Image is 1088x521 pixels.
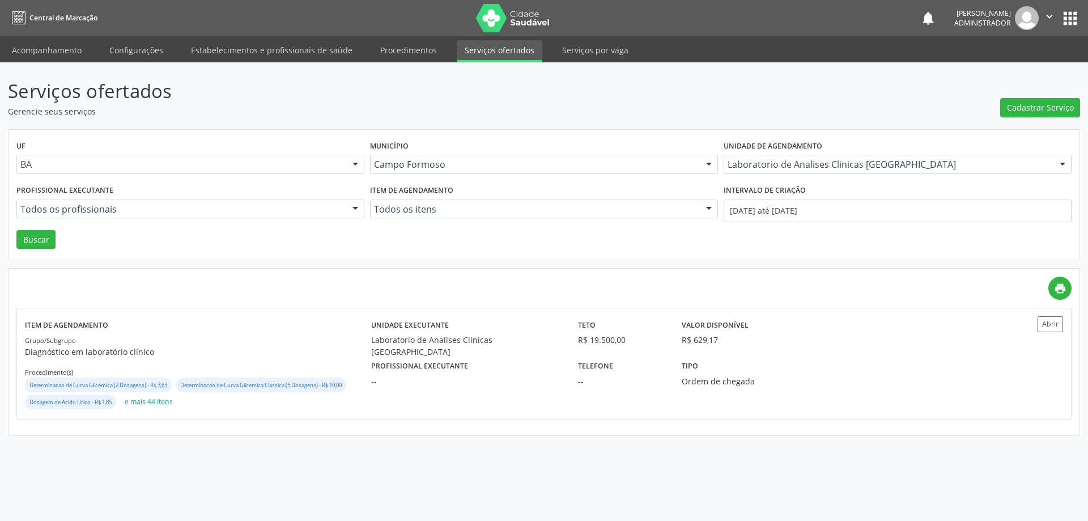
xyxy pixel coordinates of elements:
p: Gerencie seus serviços [8,105,758,117]
div: R$ 19.500,00 [578,334,666,346]
label: Tipo [682,358,698,375]
small: Dosagem de Acido Urico - R$ 1,85 [29,399,112,406]
a: Configurações [101,40,171,60]
a: print [1048,277,1072,300]
span: Administrador [954,18,1011,28]
div: Ordem de chegada [682,375,821,387]
div: [PERSON_NAME] [954,9,1011,18]
p: Serviços ofertados [8,77,758,105]
a: Central de Marcação [8,9,97,27]
i:  [1043,10,1056,23]
label: Profissional executante [371,358,468,375]
button: Cadastrar Serviço [1000,98,1080,117]
img: img [1015,6,1039,30]
button: Buscar [16,230,56,249]
label: Intervalo de criação [724,182,806,200]
div: -- [578,375,666,387]
a: Acompanhamento [4,40,90,60]
span: BA [20,159,341,170]
button: e mais 44 itens [120,395,177,410]
button: apps [1060,9,1080,28]
label: UF [16,138,25,155]
label: Telefone [578,358,613,375]
label: Teto [578,316,596,334]
label: Unidade executante [371,316,449,334]
a: Serviços ofertados [457,40,542,62]
small: Determinacao de Curva Glicemica (2 Dosagens) - R$ 3,63 [29,382,167,389]
label: Item de agendamento [370,182,453,200]
small: Grupo/Subgrupo [25,336,76,345]
div: R$ 629,17 [682,334,718,346]
button: notifications [920,10,936,26]
div: -- [371,375,563,387]
small: Determinacao de Curva Glicemica Classica (5 Dosagens) - R$ 10,00 [180,382,342,389]
small: Procedimento(s) [25,368,73,376]
p: Diagnóstico em laboratório clínico [25,346,371,358]
a: Serviços por vaga [554,40,636,60]
span: Todos os profissionais [20,204,341,215]
a: Procedimentos [372,40,445,60]
label: Item de agendamento [25,316,108,334]
label: Profissional executante [16,182,113,200]
span: Central de Marcação [29,13,97,23]
span: Laboratorio de Analises Clinicas [GEOGRAPHIC_DATA] [728,159,1048,170]
div: Laboratorio de Analises Clinicas [GEOGRAPHIC_DATA] [371,334,563,358]
a: Estabelecimentos e profissionais de saúde [183,40,360,60]
button: Abrir [1038,316,1063,332]
label: Valor disponível [682,316,749,334]
label: Unidade de agendamento [724,138,822,155]
span: Cadastrar Serviço [1007,101,1074,113]
span: Campo Formoso [374,159,695,170]
label: Município [370,138,409,155]
button:  [1039,6,1060,30]
span: Todos os itens [374,204,695,215]
i: print [1054,282,1066,295]
input: Selecione um intervalo [724,200,1072,222]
